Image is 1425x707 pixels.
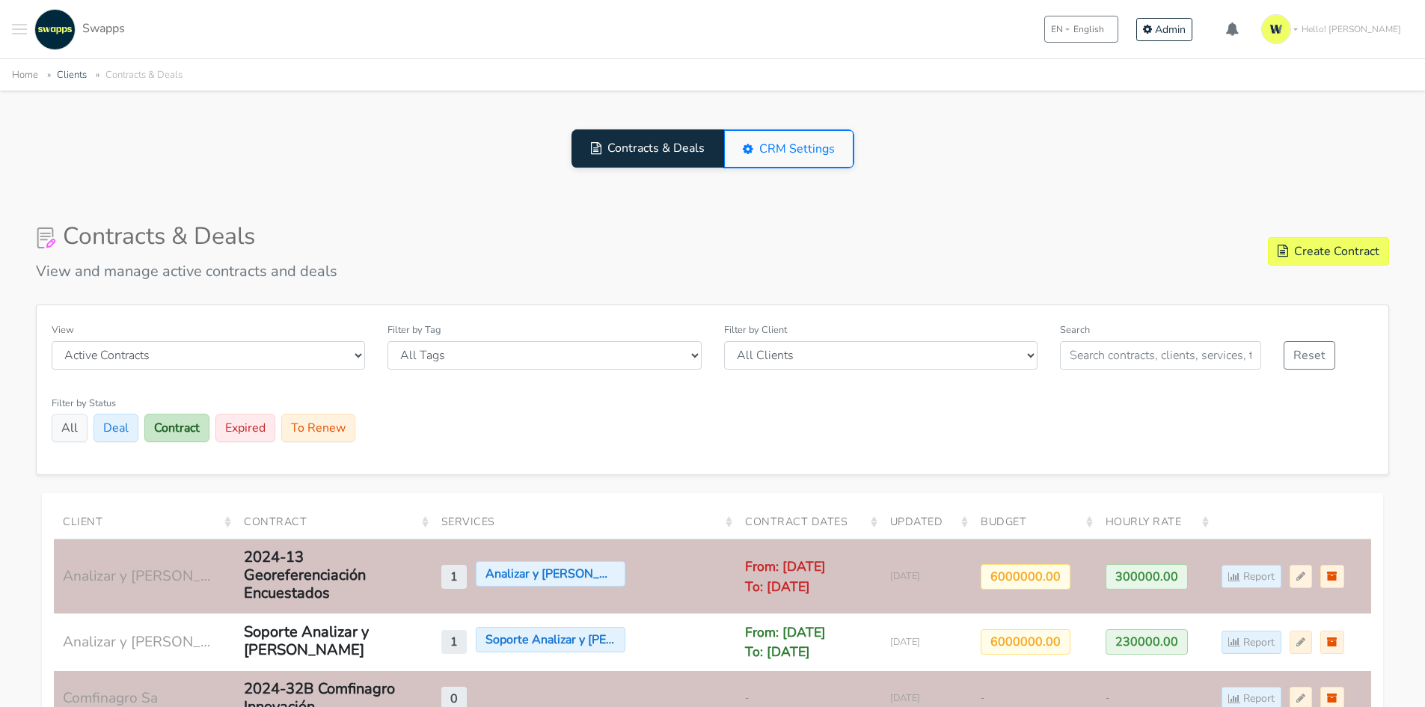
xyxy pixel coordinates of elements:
[1060,323,1090,337] label: Search
[94,414,138,442] button: Deal
[981,564,1070,590] span: 6000000.00
[36,227,57,248] img: Contracts & Deals
[1106,691,1109,705] span: -
[890,569,920,583] span: Jul 08, 2025 17:04
[745,623,826,661] span: From: [DATE] To: [DATE]
[36,263,337,281] p: View and manage active contracts and deals
[981,629,1070,655] span: 6000000.00
[881,505,972,539] div: UPDATED
[144,414,209,442] button: Contract
[52,414,88,442] button: All
[1261,14,1291,44] img: isotipo-3-3e143c57.png
[281,414,355,442] button: To Renew
[981,691,984,705] span: -
[63,631,212,653] a: Analizar y [PERSON_NAME] S.A.S
[90,67,183,84] li: Contracts & Deals
[1073,22,1104,36] span: English
[244,623,408,659] div: Soporte Analizar y Lombana
[441,565,467,589] span: 1
[476,561,625,587] span: Analizar y Lombana - Formulario Georeferenciación
[476,627,625,652] span: Soporte Analizar y Lombana
[1060,341,1261,370] input: Search contracts, clients, services, tags...
[736,505,880,539] div: CONTRACT DATES
[244,548,423,604] a: 2024-13 Georeferenciación Encuestados
[12,68,38,82] a: Home
[12,9,27,50] button: Toggle navigation menu
[441,630,467,654] span: 1
[1255,8,1413,50] a: Hello! [PERSON_NAME]
[1106,564,1188,590] span: 300000.00
[571,129,854,168] div: View Toggle
[244,548,408,602] div: 2024-13 Georeferenciación Encuestados
[52,323,74,337] label: View
[63,566,212,587] a: Analizar y [PERSON_NAME] S.A.S
[52,397,116,411] label: Filter by Status
[387,323,441,337] label: Filter by Tag
[1222,631,1281,654] a: Report
[57,68,87,82] a: Clients
[82,20,125,37] span: Swapps
[890,691,920,705] span: May 26, 2025 18:59
[34,9,76,50] img: swapps-linkedin-v2.jpg
[432,505,736,539] div: SERVICES
[1284,341,1335,370] a: Reset
[36,222,337,251] h1: Contracts & Deals
[1243,691,1275,706] span: Report
[1136,18,1192,41] a: Admin
[571,129,724,168] a: Contracts & Deals
[1302,22,1401,36] span: Hello! [PERSON_NAME]
[745,691,749,705] span: -
[1243,569,1275,584] span: Report
[1106,629,1188,655] span: 230000.00
[235,505,432,539] div: CONTRACT
[1222,565,1281,588] a: Report
[1268,237,1389,266] a: Create Contract
[31,9,125,50] a: Swapps
[745,557,826,595] span: From: [DATE] To: [DATE]
[1097,505,1213,539] div: HOURLY RATE
[1155,22,1186,37] span: Admin
[54,505,235,539] div: CLIENT
[972,505,1096,539] div: BUDGET
[244,623,423,661] a: Soporte Analizar y [PERSON_NAME]
[890,635,920,649] span: Sep 12, 2025 11:55
[724,323,787,337] label: Filter by Client
[1243,634,1275,650] span: Report
[723,129,854,168] a: CRM Settings
[1044,16,1118,43] button: ENEnglish
[215,414,275,442] button: Expired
